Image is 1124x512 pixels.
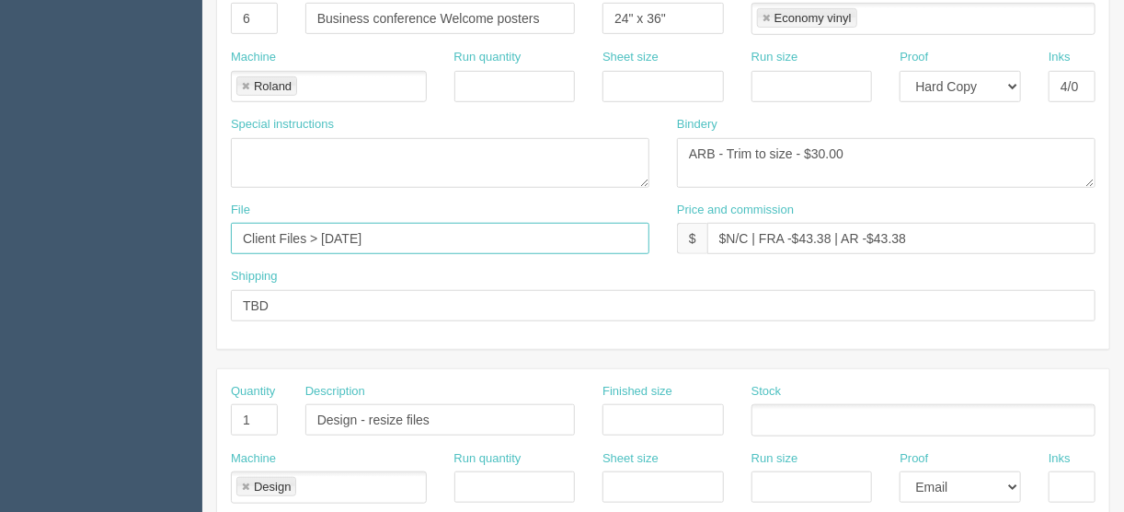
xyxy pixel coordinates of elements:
label: Sheet size [602,450,659,468]
label: Run size [751,450,798,468]
label: Bindery [677,116,717,134]
label: Machine [231,450,276,468]
label: File [231,202,250,219]
label: Proof [900,49,928,66]
textarea: ARB - Trim to size - $30.00 [677,138,1095,188]
label: Stock [751,383,782,401]
label: Special instructions [231,116,334,134]
div: Design [254,481,291,493]
label: Machine [231,49,276,66]
label: Run size [751,49,798,66]
label: Proof [900,450,928,468]
label: Inks [1049,450,1071,468]
div: Economy vinyl [774,12,852,24]
label: Price and commission [677,202,794,219]
label: Finished size [602,383,672,401]
label: Shipping [231,268,278,285]
div: Roland [254,80,292,92]
label: Sheet size [602,49,659,66]
div: $ [677,223,707,254]
label: Run quantity [454,49,522,66]
label: Run quantity [454,450,522,468]
label: Description [305,383,365,401]
label: Quantity [231,383,275,401]
label: Inks [1049,49,1071,66]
